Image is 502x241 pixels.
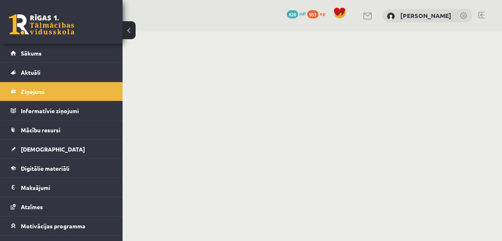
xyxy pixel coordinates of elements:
a: Digitālie materiāli [11,159,112,178]
a: 820 mP [287,10,306,17]
a: Aktuāli [11,63,112,82]
a: [DEMOGRAPHIC_DATA] [11,140,112,158]
a: Rīgas 1. Tālmācības vidusskola [9,14,74,35]
a: Motivācijas programma [11,216,112,235]
span: Motivācijas programma [21,222,85,230]
legend: Maksājumi [21,178,112,197]
span: Digitālie materiāli [21,165,69,172]
legend: Informatīvie ziņojumi [21,101,112,120]
span: Aktuāli [21,69,40,76]
span: Mācību resursi [21,126,60,134]
a: Informatīvie ziņojumi [11,101,112,120]
span: xp [320,10,325,17]
a: Mācību resursi [11,120,112,139]
span: Sākums [21,49,42,57]
a: Sākums [11,44,112,62]
legend: Ziņojumi [21,82,112,101]
span: Atzīmes [21,203,43,210]
a: Ziņojumi [11,82,112,101]
span: [DEMOGRAPHIC_DATA] [21,145,85,153]
span: 820 [287,10,298,18]
img: Anastasija Smirnova [387,12,395,20]
a: Maksājumi [11,178,112,197]
span: mP [299,10,306,17]
span: 951 [307,10,319,18]
a: 951 xp [307,10,329,17]
a: [PERSON_NAME] [400,11,451,20]
a: Atzīmes [11,197,112,216]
